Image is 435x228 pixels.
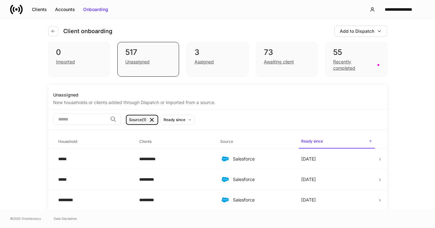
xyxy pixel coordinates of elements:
div: Awaiting client [264,59,294,65]
a: Data Disclaimer [54,216,77,221]
div: 517 [125,47,171,57]
h6: Household [58,138,77,144]
div: Clients [32,6,47,13]
button: Add to Dispatch [334,26,387,37]
p: [DATE] [301,197,316,203]
h6: Clients [139,138,152,144]
div: Add to Dispatch [340,28,374,34]
span: © 2025 OneAdvisory [10,216,41,221]
span: Source [218,135,294,148]
button: Accounts [51,4,79,15]
div: Salesforce [233,156,291,162]
div: Source (1) [129,117,146,123]
p: [DATE] [301,156,316,162]
button: Clients [28,4,51,15]
span: Ready since [299,135,375,149]
div: New households or clients added through Dispatch or imported from a source. [53,98,382,106]
div: Assigned [195,59,214,65]
button: Source(1) [126,115,158,125]
div: Unassigned [125,59,150,65]
p: [DATE] [301,176,316,183]
button: Onboarding [79,4,112,15]
div: 0 [56,47,102,57]
h6: Source [220,138,233,144]
div: Salesforce [233,197,291,203]
div: Salesforce [233,176,291,183]
div: Accounts [55,6,75,13]
div: 73Awaiting client [256,42,318,77]
div: 73 [264,47,310,57]
div: 0Imported [48,42,110,77]
div: Onboarding [83,6,108,13]
span: Household [56,135,132,148]
span: Clients [137,135,213,148]
div: 55Recently completed [325,42,387,77]
div: Unassigned [53,92,382,98]
div: Recently completed [333,59,373,71]
h4: Client onboarding [63,27,112,35]
button: Ready since [161,115,195,125]
div: 3Assigned [187,42,248,77]
div: 55 [333,47,379,57]
h6: Ready since [301,138,323,144]
div: Ready since [164,117,185,123]
div: Imported [56,59,75,65]
div: 517Unassigned [117,42,179,77]
div: 3 [195,47,240,57]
